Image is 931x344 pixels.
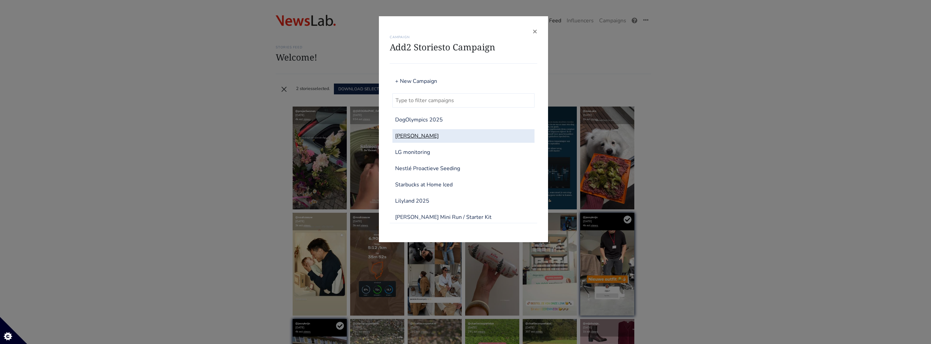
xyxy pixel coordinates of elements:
a: [PERSON_NAME] [392,129,535,143]
a: Starbucks at Home Iced [392,178,535,191]
span: 2 Stories [406,41,442,53]
input: Type to filter campaigns [392,93,535,108]
a: [PERSON_NAME] Mini Run / Starter Kit [392,210,535,224]
span: × [532,26,537,37]
h6: CAMPAIGN [390,35,537,39]
a: Nestlé Proactieve Seeding [392,162,535,175]
h1: Add to Campaign [390,42,537,52]
a: Lilyland 2025 [392,194,535,208]
button: Close [532,27,537,35]
a: DogOlympics 2025 [392,113,535,127]
a: LG monitoring [392,145,535,159]
a: + New Campaign [392,74,535,88]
